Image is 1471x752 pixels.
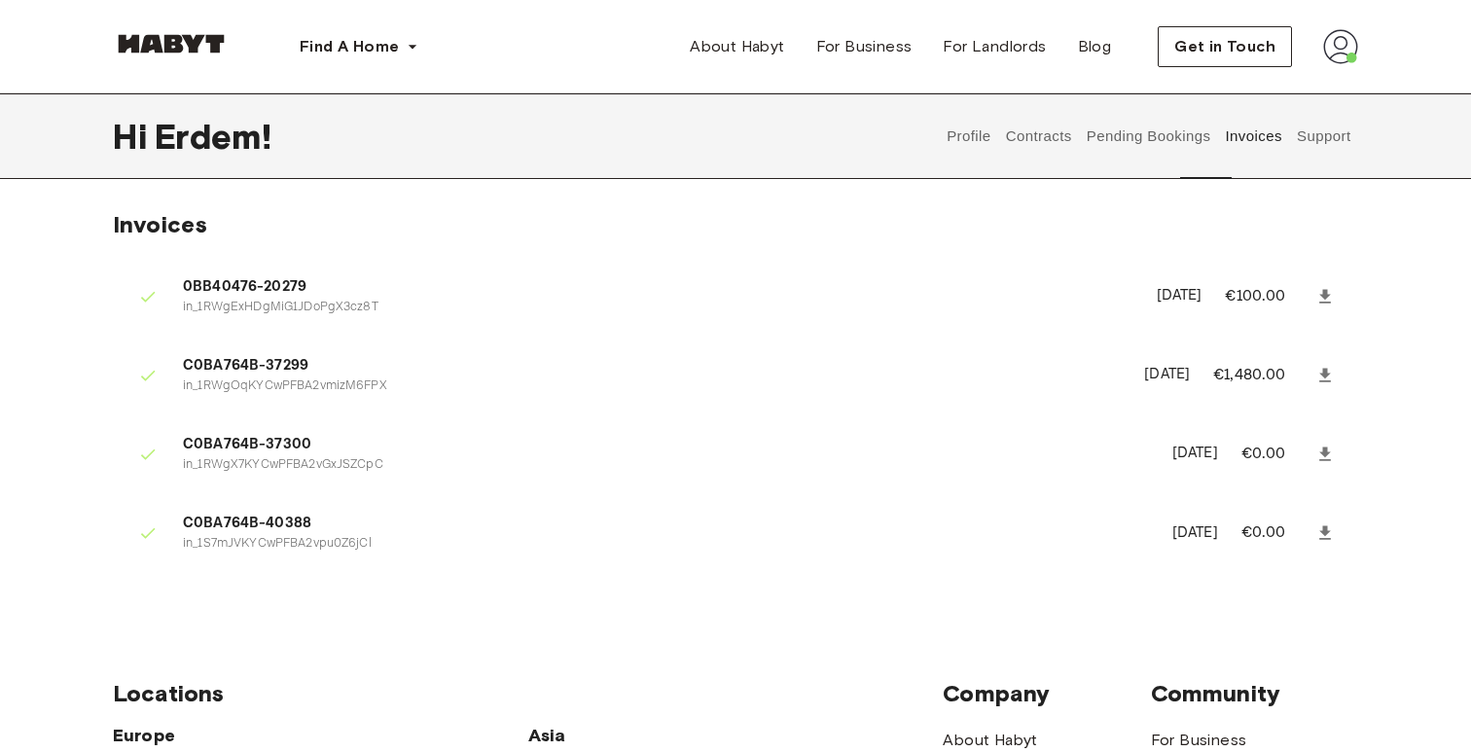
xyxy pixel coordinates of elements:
button: Find A Home [284,27,434,66]
p: in_1RWgX7KYCwPFBA2vGxJSZCpC [183,456,1149,475]
p: €0.00 [1241,443,1311,466]
span: Company [943,679,1150,708]
a: For Business [801,27,928,66]
p: [DATE] [1172,443,1218,465]
button: Profile [945,93,994,179]
a: About Habyt [943,729,1037,752]
button: Invoices [1223,93,1284,179]
p: in_1RWgExHDgMiG1JDoPgX3cz8T [183,299,1133,317]
button: Support [1294,93,1353,179]
p: [DATE] [1144,364,1190,386]
span: Invoices [113,210,207,238]
p: [DATE] [1157,285,1202,307]
span: Locations [113,679,943,708]
button: Pending Bookings [1084,93,1213,179]
img: Habyt [113,34,230,54]
span: For Landlords [943,35,1046,58]
a: Blog [1062,27,1128,66]
span: Find A Home [300,35,399,58]
a: For Business [1151,729,1247,752]
button: Contracts [1003,93,1074,179]
span: About Habyt [690,35,784,58]
span: 0BB40476-20279 [183,276,1133,299]
span: C0BA764B-37299 [183,355,1121,377]
span: Europe [113,724,528,747]
p: in_1RWgOqKYCwPFBA2vmizM6FPX [183,377,1121,396]
a: About Habyt [674,27,800,66]
div: user profile tabs [940,93,1358,179]
span: Hi [113,116,155,157]
span: Get in Touch [1174,35,1275,58]
span: Blog [1078,35,1112,58]
span: Erdem ! [155,116,271,157]
p: €100.00 [1225,285,1311,308]
span: Asia [528,724,735,747]
span: C0BA764B-40388 [183,513,1149,535]
p: in_1S7mJVKYCwPFBA2vpu0Z6jCl [183,535,1149,554]
p: €0.00 [1241,521,1311,545]
a: For Landlords [927,27,1061,66]
span: Community [1151,679,1358,708]
span: For Business [816,35,913,58]
span: C0BA764B-37300 [183,434,1149,456]
img: avatar [1323,29,1358,64]
button: Get in Touch [1158,26,1292,67]
p: [DATE] [1172,522,1218,545]
p: €1,480.00 [1213,364,1311,387]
